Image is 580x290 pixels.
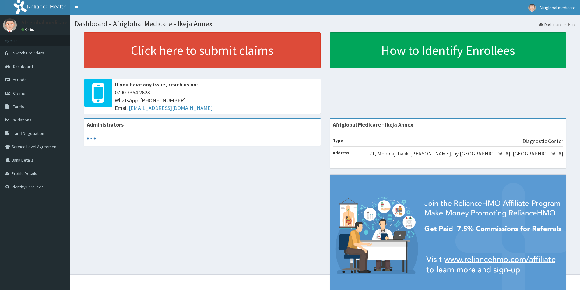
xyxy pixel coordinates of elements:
[330,32,567,68] a: How to Identify Enrollees
[87,134,96,143] svg: audio-loading
[369,150,563,158] p: 71, Mobolaji bank [PERSON_NAME], by [GEOGRAPHIC_DATA], [GEOGRAPHIC_DATA]
[129,104,213,111] a: [EMAIL_ADDRESS][DOMAIN_NAME]
[539,22,562,27] a: Dashboard
[562,22,575,27] li: Here
[13,131,44,136] span: Tariff Negotiation
[115,81,198,88] b: If you have any issue, reach us on:
[75,20,575,28] h1: Dashboard - Afriglobal Medicare - Ikeja Annex
[13,104,24,109] span: Tariffs
[13,50,44,56] span: Switch Providers
[333,138,343,143] b: Type
[13,64,33,69] span: Dashboard
[13,90,25,96] span: Claims
[87,121,124,128] b: Administrators
[21,20,68,25] p: Afriglobal medicare
[333,121,413,128] strong: Afriglobal Medicare - Ikeja Annex
[540,5,575,10] span: Afriglobal medicare
[115,89,318,112] span: 0700 7354 2623 WhatsApp: [PHONE_NUMBER] Email:
[21,27,36,32] a: Online
[84,32,321,68] a: Click here to submit claims
[528,4,536,12] img: User Image
[522,137,563,145] p: Diagnostic Center
[3,18,17,32] img: User Image
[333,150,349,155] b: Address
